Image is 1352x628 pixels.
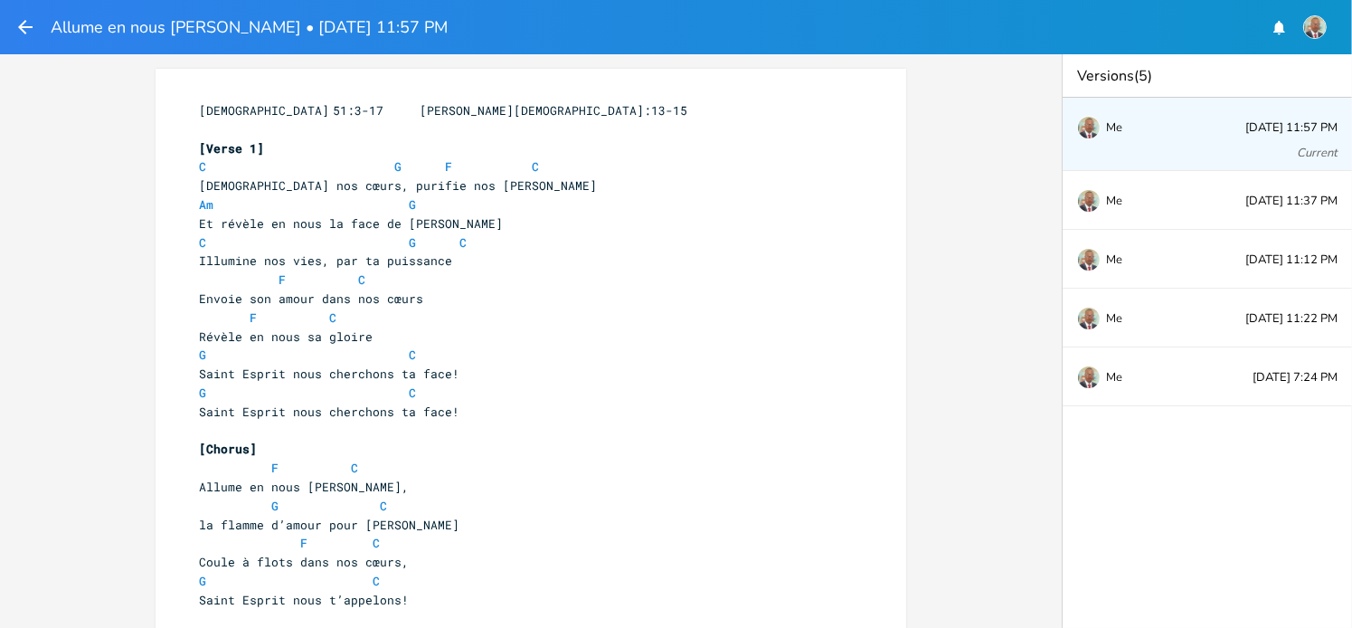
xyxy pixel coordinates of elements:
[409,234,416,251] span: G
[250,309,257,326] span: F
[199,252,452,269] span: Illumine nos vies, par ta puissance
[199,177,597,194] span: [DEMOGRAPHIC_DATA] nos cœurs, purifie nos [PERSON_NAME]
[1077,366,1101,389] img: NODJIBEYE CHERUBIN
[373,535,380,551] span: C
[329,309,336,326] span: C
[373,573,380,589] span: C
[51,19,448,35] h1: Allume en nous [PERSON_NAME] • [DATE] 11:57 PM
[409,196,416,213] span: G
[199,592,409,608] span: Saint Esprit nous t’appelons!
[1297,147,1338,159] div: Current
[199,196,213,213] span: Am
[380,498,387,514] span: C
[358,271,365,288] span: C
[199,366,459,382] span: Saint Esprit nous cherchons ta face!
[199,554,409,570] span: Coule à flots dans nos cœurs,
[394,158,402,175] span: G
[1077,307,1101,330] img: NODJIBEYE CHERUBIN
[199,441,257,457] span: [Chorus]
[1106,253,1122,266] span: Me
[1253,372,1338,384] span: [DATE] 7:24 PM
[1106,371,1122,384] span: Me
[1245,313,1338,325] span: [DATE] 11:22 PM
[445,158,452,175] span: F
[271,498,279,514] span: G
[351,460,358,476] span: C
[1245,195,1338,207] span: [DATE] 11:37 PM
[1077,189,1101,213] img: NODJIBEYE CHERUBIN
[1245,254,1338,266] span: [DATE] 11:12 PM
[459,234,467,251] span: C
[1077,116,1101,139] img: NODJIBEYE CHERUBIN
[271,460,279,476] span: F
[1106,312,1122,325] span: Me
[1245,122,1338,134] span: [DATE] 11:57 PM
[409,385,416,401] span: C
[199,215,503,232] span: Et révèle en nous la face de [PERSON_NAME]
[199,404,459,420] span: Saint Esprit nous cherchons ta face!
[279,271,286,288] span: F
[1077,248,1101,271] img: NODJIBEYE CHERUBIN
[199,479,409,495] span: Allume en nous [PERSON_NAME],
[300,535,307,551] span: F
[199,290,423,307] span: Envoie son amour dans nos cœurs
[199,347,206,363] span: G
[199,385,206,401] span: G
[532,158,539,175] span: C
[199,328,373,345] span: Révèle en nous sa gloire
[199,517,459,533] span: la flamme d’amour pour [PERSON_NAME]
[1303,15,1327,39] img: NODJIBEYE CHERUBIN
[1106,121,1122,134] span: Me
[1063,54,1352,98] div: Versions (5)
[409,347,416,363] span: C
[199,573,206,589] span: G
[199,102,687,119] span: [DEMOGRAPHIC_DATA] 51:3-17 [PERSON_NAME][DEMOGRAPHIC_DATA]:13-15
[199,234,206,251] span: C
[199,158,206,175] span: C
[1106,195,1122,207] span: Me
[199,140,264,157] span: [Verse 1]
